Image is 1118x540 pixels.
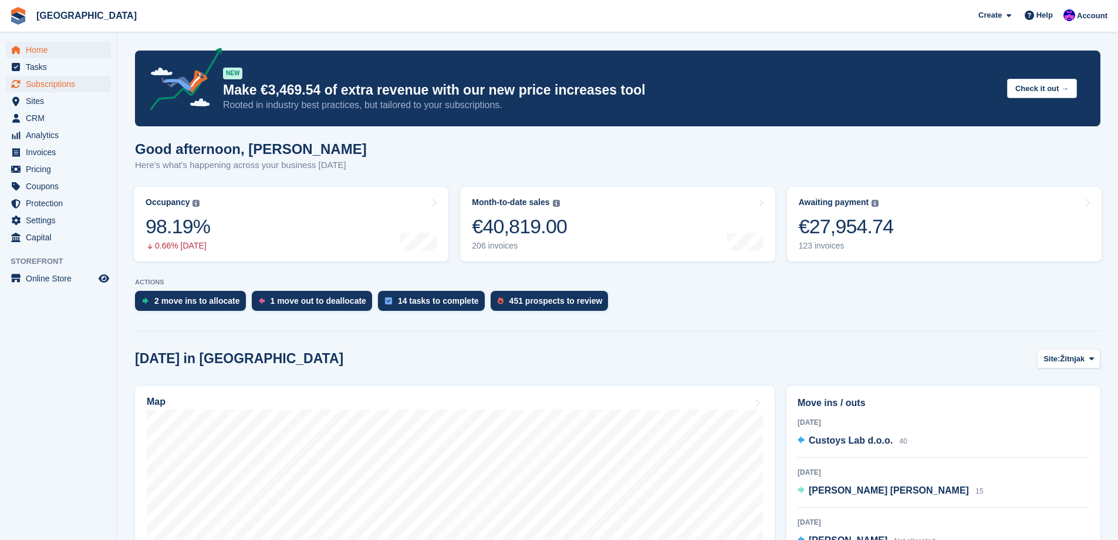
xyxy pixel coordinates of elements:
[6,110,111,126] a: menu
[799,197,869,207] div: Awaiting payment
[978,9,1002,21] span: Create
[798,467,1089,478] div: [DATE]
[223,82,998,99] p: Make €3,469.54 of extra revenue with our new price increases tool
[1043,353,1060,365] span: Site:
[135,291,252,317] a: 2 move ins to allocate
[223,99,998,112] p: Rooted in industry best practices, but tailored to your subscriptions.
[6,93,111,109] a: menu
[26,110,96,126] span: CRM
[26,127,96,143] span: Analytics
[798,484,984,499] a: [PERSON_NAME] [PERSON_NAME] 15
[26,59,96,75] span: Tasks
[799,241,894,251] div: 123 invoices
[6,195,111,212] a: menu
[26,42,96,58] span: Home
[472,214,567,239] div: €40,819.00
[1037,349,1100,368] button: Site: Žitnjak
[26,270,96,287] span: Online Store
[975,487,983,495] span: 15
[146,214,210,239] div: 98.19%
[798,517,1089,528] div: [DATE]
[799,214,894,239] div: €27,954.74
[154,296,240,306] div: 2 move ins to allocate
[140,48,222,115] img: price-adjustments-announcement-icon-8257ccfd72463d97f412b2fc003d46551f7dbcb40ab6d574587a9cd5c0d94...
[26,144,96,160] span: Invoices
[6,178,111,194] a: menu
[135,159,367,172] p: Here's what's happening across your business [DATE]
[385,297,392,304] img: task-75834270c22a3079a89374b754ae025e5fb1db73e45f91037f5363f120a921f8.svg
[398,296,479,306] div: 14 tasks to complete
[460,187,775,261] a: Month-to-date sales €40,819.00 206 invoices
[1007,79,1077,98] button: Check it out →
[259,297,265,304] img: move_outs_to_deallocate_icon-f764333ba52eb49d3ac5e1228854f67142a1ed5810a6f6cc68b1a99e826820c5.svg
[142,297,148,304] img: move_ins_to_allocate_icon-fdf77a2bb77ea45bf5b3d319d69a93e2d87916cf1d5bf7949dd705db3b84f3ca.svg
[271,296,366,306] div: 1 move out to deallocate
[146,241,210,251] div: 0.66% [DATE]
[26,76,96,92] span: Subscriptions
[472,197,549,207] div: Month-to-date sales
[147,397,165,407] h2: Map
[798,434,907,449] a: Custoys Lab d.o.o. 40
[134,187,448,261] a: Occupancy 98.19% 0.66% [DATE]
[809,485,969,495] span: [PERSON_NAME] [PERSON_NAME]
[900,437,907,445] span: 40
[809,435,893,445] span: Custoys Lab d.o.o.
[26,229,96,246] span: Capital
[6,42,111,58] a: menu
[472,241,567,251] div: 206 invoices
[26,161,96,177] span: Pricing
[26,212,96,229] span: Settings
[6,59,111,75] a: menu
[9,7,27,25] img: stora-icon-8386f47178a22dfd0bd8f6a31ec36ba5ce8667c1dd55bd0f319d3a0aa187defe.svg
[787,187,1102,261] a: Awaiting payment €27,954.74 123 invoices
[798,396,1089,410] h2: Move ins / outs
[491,291,614,317] a: 451 prospects to review
[1036,9,1053,21] span: Help
[1077,10,1107,22] span: Account
[498,297,504,304] img: prospect-51fa495bee0391a8d652442698ab0144808aea92771e9ea1ae160a38d050c398.svg
[1063,9,1075,21] img: Ivan Gačić
[146,197,190,207] div: Occupancy
[11,256,117,267] span: Storefront
[378,291,491,317] a: 14 tasks to complete
[26,93,96,109] span: Sites
[6,127,111,143] a: menu
[509,296,603,306] div: 451 prospects to review
[26,195,96,212] span: Protection
[6,161,111,177] a: menu
[553,200,560,207] img: icon-info-grey-7440780725fd019a000dd9b08b2336e03edf1995a4989e88bcd33f0948082b44.svg
[6,76,111,92] a: menu
[252,291,378,317] a: 1 move out to deallocate
[6,212,111,229] a: menu
[798,417,1089,428] div: [DATE]
[97,271,111,286] a: Preview store
[1060,353,1085,365] span: Žitnjak
[32,6,141,25] a: [GEOGRAPHIC_DATA]
[6,144,111,160] a: menu
[872,200,879,207] img: icon-info-grey-7440780725fd019a000dd9b08b2336e03edf1995a4989e88bcd33f0948082b44.svg
[135,279,1100,286] p: ACTIONS
[192,200,200,207] img: icon-info-grey-7440780725fd019a000dd9b08b2336e03edf1995a4989e88bcd33f0948082b44.svg
[26,178,96,194] span: Coupons
[6,270,111,287] a: menu
[6,229,111,246] a: menu
[135,351,343,367] h2: [DATE] in [GEOGRAPHIC_DATA]
[135,141,367,157] h1: Good afternoon, [PERSON_NAME]
[223,68,242,79] div: NEW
